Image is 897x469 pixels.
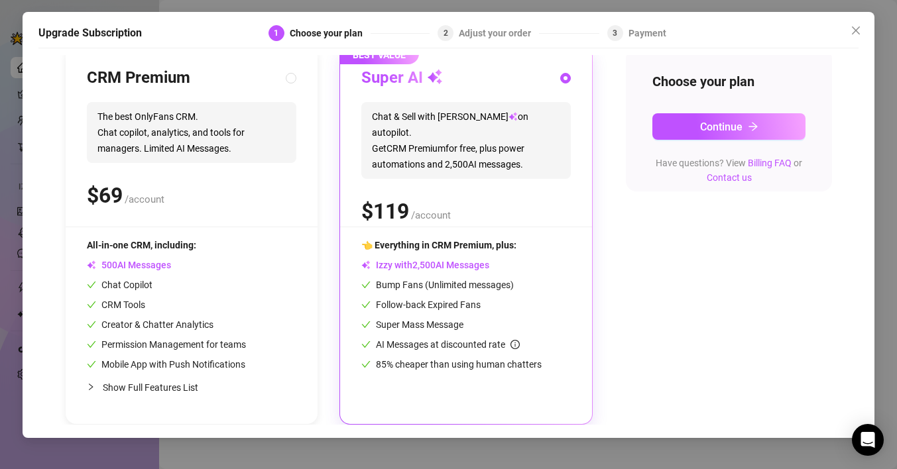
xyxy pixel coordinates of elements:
[851,25,861,36] span: close
[361,340,371,349] span: check
[361,199,409,224] span: $
[656,158,802,183] span: Have questions? View or
[361,260,489,270] span: Izzy with AI Messages
[361,280,514,290] span: Bump Fans (Unlimited messages)
[87,183,123,208] span: $
[613,28,617,38] span: 3
[411,209,451,221] span: /account
[361,68,443,89] h3: Super AI
[274,28,278,38] span: 1
[845,20,867,41] button: Close
[87,359,245,370] span: Mobile App with Push Notifications
[748,158,792,168] a: Billing FAQ
[87,280,96,289] span: check
[361,300,371,309] span: check
[459,25,539,41] div: Adjust your order
[87,319,213,330] span: Creator & Chatter Analytics
[87,280,152,290] span: Chat Copilot
[707,172,752,183] a: Contact us
[361,359,542,370] span: 85% cheaper than using human chatters
[339,46,419,64] span: BEST VALUE
[125,193,164,205] span: /account
[748,121,758,132] span: arrow-right
[87,383,95,391] span: collapsed
[290,25,371,41] div: Choose your plan
[87,299,145,310] span: CRM Tools
[87,68,190,89] h3: CRM Premium
[845,25,867,36] span: Close
[103,382,198,393] span: Show Full Features List
[376,339,520,350] span: AI Messages at discounted rate
[444,28,448,38] span: 2
[87,320,96,329] span: check
[652,72,806,91] h4: Choose your plan
[87,240,196,250] span: All-in-one CRM, including:
[87,372,296,403] div: Show Full Features List
[87,300,96,309] span: check
[361,320,371,329] span: check
[361,319,463,330] span: Super Mass Message
[87,360,96,369] span: check
[87,260,171,270] span: AI Messages
[361,360,371,369] span: check
[87,102,296,163] span: The best OnlyFans CRM. Chat copilot, analytics, and tools for managers. Limited AI Messages.
[361,280,371,289] span: check
[700,121,743,133] span: Continue
[87,340,96,349] span: check
[38,25,142,41] h5: Upgrade Subscription
[852,424,884,456] div: Open Intercom Messenger
[361,299,481,310] span: Follow-back Expired Fans
[361,240,516,250] span: 👈 Everything in CRM Premium, plus:
[652,113,806,140] button: Continuearrow-right
[361,102,571,179] span: Chat & Sell with [PERSON_NAME] on autopilot. Get CRM Premium for free, plus power automations and...
[510,340,520,349] span: info-circle
[628,25,666,41] div: Payment
[87,339,246,350] span: Permission Management for teams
